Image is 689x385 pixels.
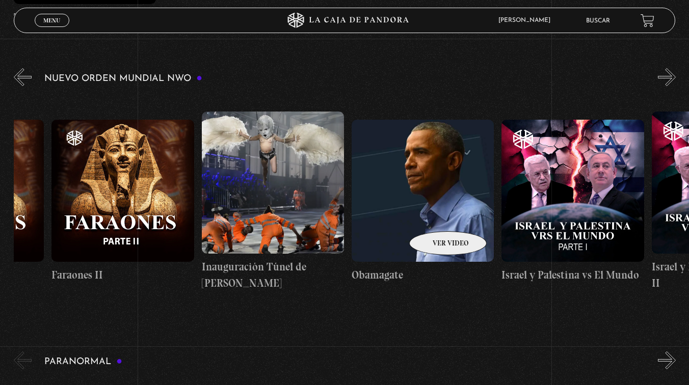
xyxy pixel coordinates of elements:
a: Inauguración Túnel de [PERSON_NAME] [202,94,344,309]
a: Buscar [586,18,610,24]
h4: Obamagate [352,267,494,283]
h4: Faraones II [51,267,194,283]
button: Next [658,68,676,86]
a: Faraones II [51,94,194,309]
span: Menu [43,17,60,23]
button: Previous [14,351,32,369]
h4: Inauguración Túnel de [PERSON_NAME] [202,259,344,291]
h4: Taller Ciberseguridad Nivel I [14,9,156,25]
span: Cerrar [40,26,64,33]
button: Previous [14,68,32,86]
a: Obamagate [352,94,494,309]
h3: Nuevo Orden Mundial NWO [44,74,202,84]
button: Next [658,351,676,369]
a: Israel y Palestina vs El Mundo [501,94,644,309]
span: [PERSON_NAME] [493,17,561,23]
h4: Israel y Palestina vs El Mundo [501,267,644,283]
a: View your shopping cart [641,14,654,28]
h3: Paranormal [44,357,122,367]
